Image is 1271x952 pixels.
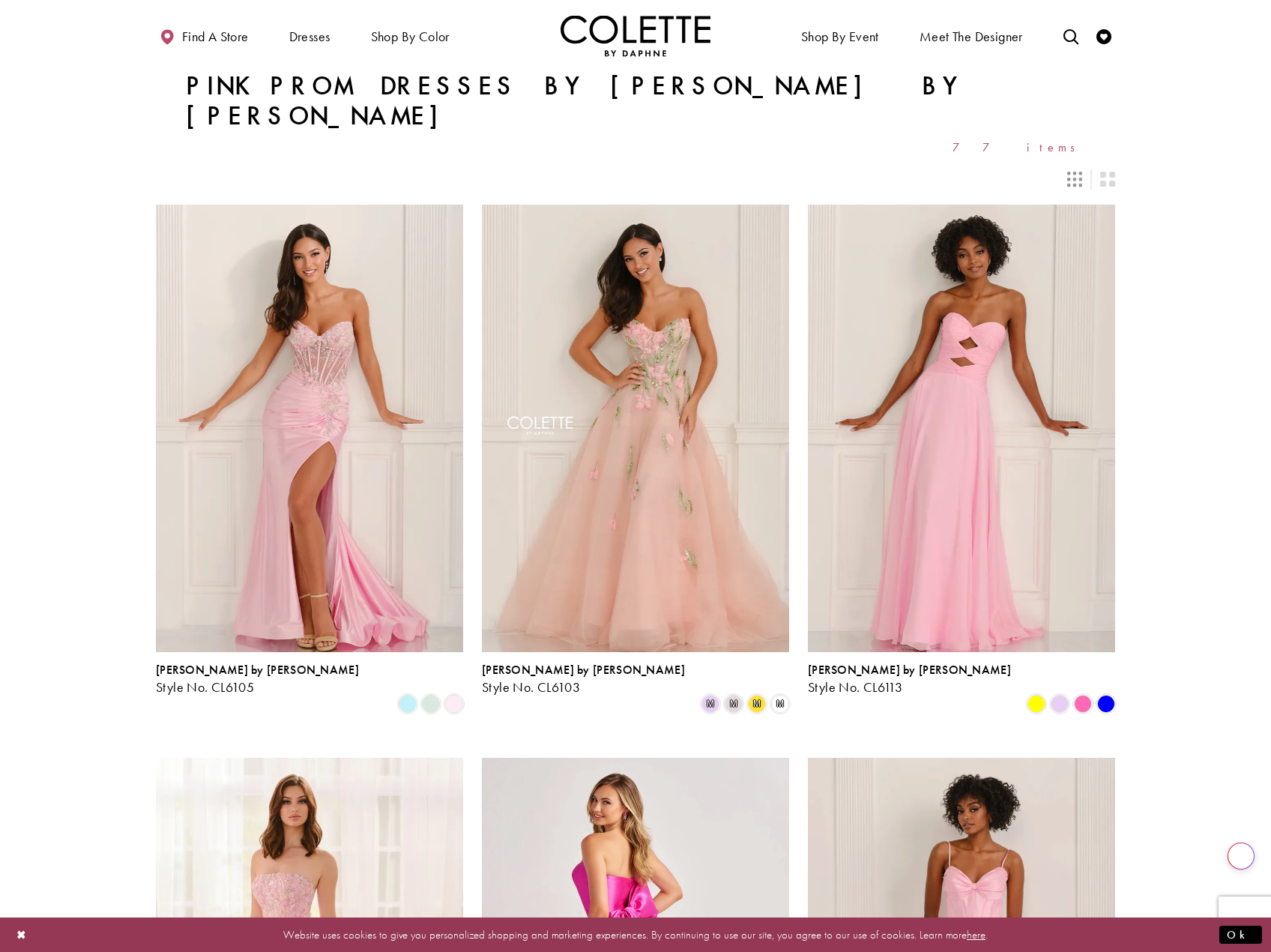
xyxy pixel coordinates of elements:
span: Find a store [182,29,249,44]
span: Meet the designer [920,29,1023,44]
a: Toggle search [1060,15,1082,56]
i: White/Multi [771,695,789,713]
img: Colette by Daphne [561,15,710,56]
i: Pink/Multi [725,695,743,713]
i: Yellow [1027,695,1045,713]
div: Colette by Daphne Style No. CL6103 [482,663,685,695]
p: Website uses cookies to give you personalized shopping and marketing experiences. By continuing t... [108,924,1163,945]
i: Lilac/Multi [701,695,719,713]
span: Style No. CL6113 [808,678,902,696]
span: Switch layout to 3 columns [1067,172,1082,187]
a: Check Wishlist [1093,15,1115,56]
a: Visit Home Page [561,15,710,56]
span: [PERSON_NAME] by [PERSON_NAME] [482,662,685,678]
i: Light Sage [422,695,440,713]
div: Colette by Daphne Style No. CL6113 [808,663,1011,695]
button: Submit Dialog [1219,925,1262,944]
span: [PERSON_NAME] by [PERSON_NAME] [808,662,1011,678]
div: Layout Controls [147,163,1124,196]
i: Yellow/Multi [748,695,766,713]
a: here [967,927,985,942]
a: Find a store [156,15,252,56]
span: [PERSON_NAME] by [PERSON_NAME] [156,662,359,678]
a: Visit Colette by Daphne Style No. CL6105 Page [156,205,463,651]
span: 77 items [953,141,1085,154]
span: Shop by color [371,29,450,44]
span: Shop By Event [801,29,879,44]
i: Light Blue [399,695,417,713]
span: Dresses [286,15,334,56]
button: Close Dialog [9,921,34,948]
span: Shop By Event [797,15,883,56]
a: Visit Colette by Daphne Style No. CL6103 Page [482,205,789,651]
span: Style No. CL6103 [482,678,580,696]
i: Blue [1097,695,1115,713]
i: Lilac [1051,695,1069,713]
i: Light Pink [445,695,463,713]
div: Colette by Daphne Style No. CL6105 [156,663,359,695]
span: Style No. CL6105 [156,678,254,696]
span: Dresses [289,29,330,44]
span: Shop by color [367,15,453,56]
a: Visit Colette by Daphne Style No. CL6113 Page [808,205,1115,651]
span: Switch layout to 2 columns [1100,172,1115,187]
a: Meet the designer [916,15,1027,56]
i: Pink [1074,695,1092,713]
h1: Pink Prom Dresses by [PERSON_NAME] by [PERSON_NAME] [186,71,1085,131]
